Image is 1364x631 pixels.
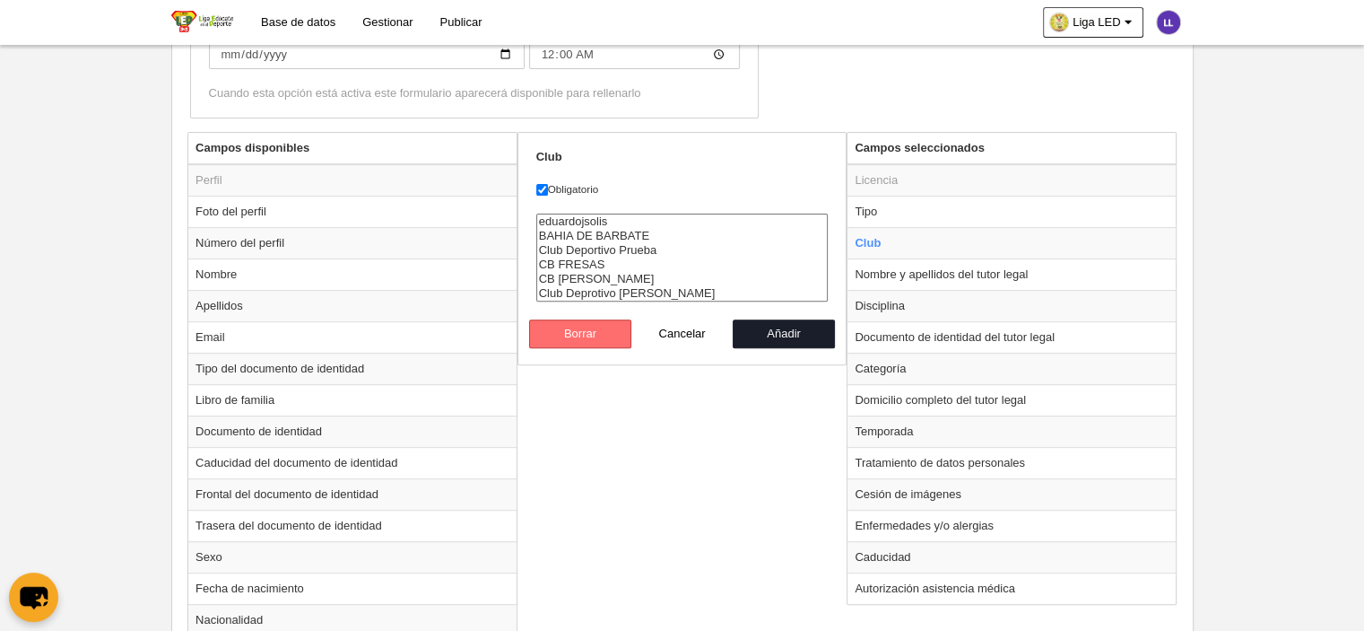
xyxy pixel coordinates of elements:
[847,259,1176,290] td: Nombre y apellidos del tutor legal
[537,229,828,243] option: BAHIA DE BARBATE
[537,272,828,286] option: CB Juanjo
[847,227,1176,259] td: Club
[209,85,740,101] div: Cuando esta opción está activa este formulario aparecerá disponible para rellenarlo
[733,320,835,348] button: Añadir
[188,321,517,353] td: Email
[188,541,517,573] td: Sexo
[188,133,517,164] th: Campos disponibles
[188,510,517,541] td: Trasera del documento de identidad
[847,384,1176,416] td: Domicilio completo del tutor legal
[188,259,517,290] td: Nombre
[847,353,1176,384] td: Categoría
[536,184,548,196] input: Obligatorio
[847,321,1176,353] td: Documento de identidad del tutor legal
[188,290,517,321] td: Apellidos
[537,215,828,229] option: eduardojsolis
[188,196,517,227] td: Foto del perfil
[847,416,1176,447] td: Temporada
[188,573,517,604] td: Fecha de nacimiento
[188,164,517,197] td: Perfil
[847,541,1176,573] td: Caducidad
[1043,7,1142,38] a: Liga LED
[847,164,1176,197] td: Licencia
[188,478,517,510] td: Frontal del documento de identidad
[537,258,828,272] option: CB FRESAS
[1050,13,1068,31] img: Oa3ElrZntIAI.30x30.jpg
[537,243,828,258] option: Club Deportivo Prueba
[188,227,517,259] td: Número del perfil
[188,447,517,478] td: Caducidad del documento de identidad
[537,286,828,301] option: Club Deprotivo Josemi
[188,416,517,447] td: Documento de identidad
[1157,11,1180,34] img: c2l6ZT0zMHgzMCZmcz05JnRleHQ9TEwmYmc9NWUzNWIx.png
[209,40,525,69] input: Fecha de fin
[536,150,562,163] strong: Club
[188,384,517,416] td: Libro de familia
[1073,13,1120,31] span: Liga LED
[188,353,517,384] td: Tipo del documento de identidad
[529,320,631,348] button: Borrar
[847,447,1176,478] td: Tratamiento de datos personales
[847,510,1176,541] td: Enfermedades y/o alergias
[9,573,58,622] button: chat-button
[171,11,233,32] img: Liga LED
[847,478,1176,510] td: Cesión de imágenes
[847,133,1176,164] th: Campos seleccionados
[847,573,1176,604] td: Autorización asistencia médica
[536,181,829,197] label: Obligatorio
[847,290,1176,321] td: Disciplina
[529,40,740,69] input: Fecha de fin
[631,320,734,348] button: Cancelar
[847,196,1176,227] td: Tipo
